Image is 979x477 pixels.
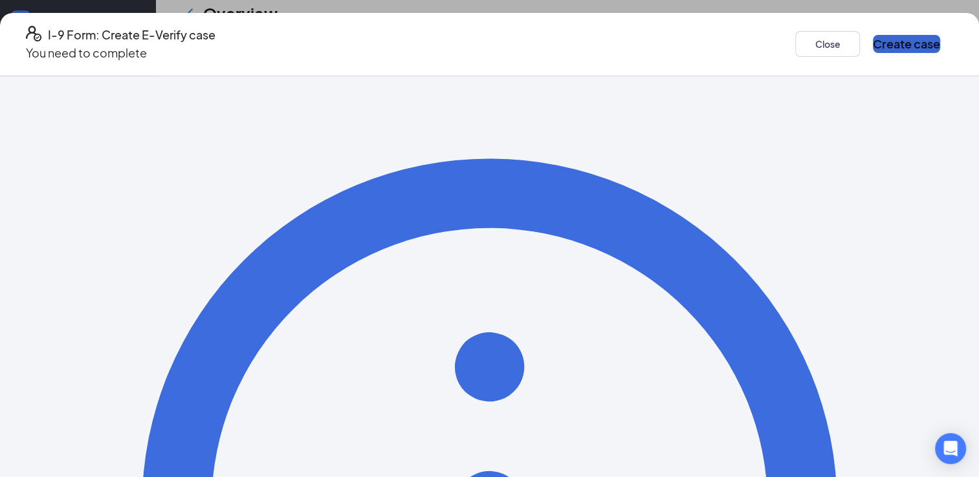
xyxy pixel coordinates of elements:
button: Close [795,31,860,57]
h4: I-9 Form: Create E-Verify case [48,26,215,44]
p: You need to complete [26,44,215,62]
div: Open Intercom Messenger [935,433,966,464]
button: Create case [873,35,940,53]
svg: FormI9EVerifyIcon [26,26,41,41]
